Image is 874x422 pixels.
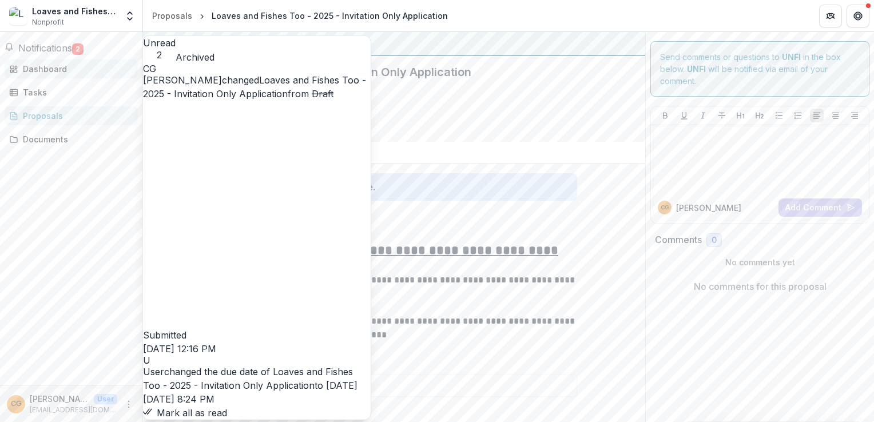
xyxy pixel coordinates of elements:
[819,5,842,27] button: Partners
[143,366,353,391] a: Loaves and Fishes Too - 2025 - Invitation Only Application
[23,133,129,145] div: Documents
[148,7,197,24] a: Proposals
[772,109,786,122] button: Bullet List
[23,63,129,75] div: Dashboard
[753,109,766,122] button: Heading 2
[143,74,366,99] a: Loaves and Fishes Too - 2025 - Invitation Only Application
[122,397,136,411] button: More
[778,198,862,217] button: Add Comment
[152,65,618,79] h2: Loaves and Fishes Too - 2025 - Invitation Only Application
[312,88,333,99] s: Draft
[810,109,824,122] button: Align Left
[847,5,869,27] button: Get Help
[148,7,452,24] nav: breadcrumb
[152,10,192,22] div: Proposals
[5,41,84,55] button: Notifications2
[143,74,222,86] span: [PERSON_NAME]
[848,109,861,122] button: Align Right
[176,50,214,64] button: Archived
[143,342,371,356] p: [DATE] 12:16 PM
[143,406,227,420] button: Mark all as read
[5,59,138,78] a: Dashboard
[712,236,717,245] span: 0
[94,394,117,404] p: User
[143,329,186,341] span: Submitted
[143,73,371,342] p: changed from
[143,36,176,61] button: Unread
[143,50,176,61] span: 2
[829,109,843,122] button: Align Center
[655,256,865,268] p: No comments yet
[30,405,117,415] p: [EMAIL_ADDRESS][DOMAIN_NAME]
[5,130,138,149] a: Documents
[687,64,706,74] strong: UNFI
[5,83,138,102] a: Tasks
[5,106,138,125] a: Proposals
[72,43,84,55] span: 2
[143,64,371,73] div: Carolyn Gross
[122,5,138,27] button: Open entity switcher
[143,356,371,365] div: User
[152,37,636,50] div: UNFI
[30,393,89,405] p: [PERSON_NAME]
[696,109,710,122] button: Italicize
[143,392,371,406] p: [DATE] 8:24 PM
[677,109,691,122] button: Underline
[658,109,672,122] button: Bold
[32,17,64,27] span: Nonprofit
[143,366,164,377] span: User
[655,234,702,245] h2: Comments
[791,109,805,122] button: Ordered List
[32,5,117,17] div: Loaves and Fishes Too
[18,42,72,54] span: Notifications
[11,400,22,408] div: Carolyn Gross
[650,41,869,97] div: Send comments or questions to in the box below. will be notified via email of your comment.
[212,10,448,22] div: Loaves and Fishes Too - 2025 - Invitation Only Application
[9,7,27,25] img: Loaves and Fishes Too
[734,109,748,122] button: Heading 1
[143,365,371,392] p: changed the due date of to [DATE]
[694,280,827,293] p: No comments for this proposal
[661,205,669,210] div: Carolyn Gross
[23,86,129,98] div: Tasks
[715,109,729,122] button: Strike
[782,52,801,62] strong: UNFI
[23,110,129,122] div: Proposals
[676,202,741,214] p: [PERSON_NAME]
